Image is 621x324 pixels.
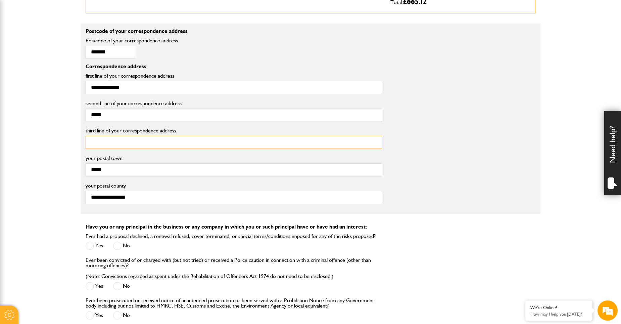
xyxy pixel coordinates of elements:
p: Postcode of your correspondence address [86,29,382,34]
label: your postal town [86,156,382,161]
label: Ever been convicted of or charged with (but not tried) or received a Police caution in connection... [86,257,382,279]
label: Yes [86,282,103,290]
img: d_20077148190_company_1631870298795_20077148190 [11,37,28,47]
p: How may I help you today? [530,312,587,317]
label: Yes [86,242,103,250]
label: your postal county [86,183,382,189]
label: No [113,242,130,250]
label: third line of your correspondence address [86,128,382,133]
label: No [113,282,130,290]
input: Enter your phone number [9,102,123,117]
label: Ever had a proposal declined, a renewal refused, cover terminated, or special terms/conditions im... [86,234,376,239]
textarea: Type your message and hit 'Enter' [9,122,123,201]
div: Minimize live chat window [110,3,126,19]
div: We're Online! [530,305,587,311]
label: Ever been prosecuted or received notice of an intended prosecution or been served with a Prohibit... [86,298,382,309]
label: Yes [86,311,103,320]
input: Enter your email address [9,82,123,97]
label: first line of your correspondence address [86,73,382,79]
div: Chat with us now [35,38,113,46]
p: Have you or any principal in the business or any company in which you or such principal have or h... [86,224,535,230]
p: Correspondence address [86,64,382,69]
div: Need help? [604,111,621,195]
label: second line of your correspondence address [86,101,382,106]
label: No [113,311,130,320]
label: Postcode of your correspondence address [86,38,188,43]
em: Start Chat [91,207,122,216]
input: Enter your last name [9,62,123,77]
